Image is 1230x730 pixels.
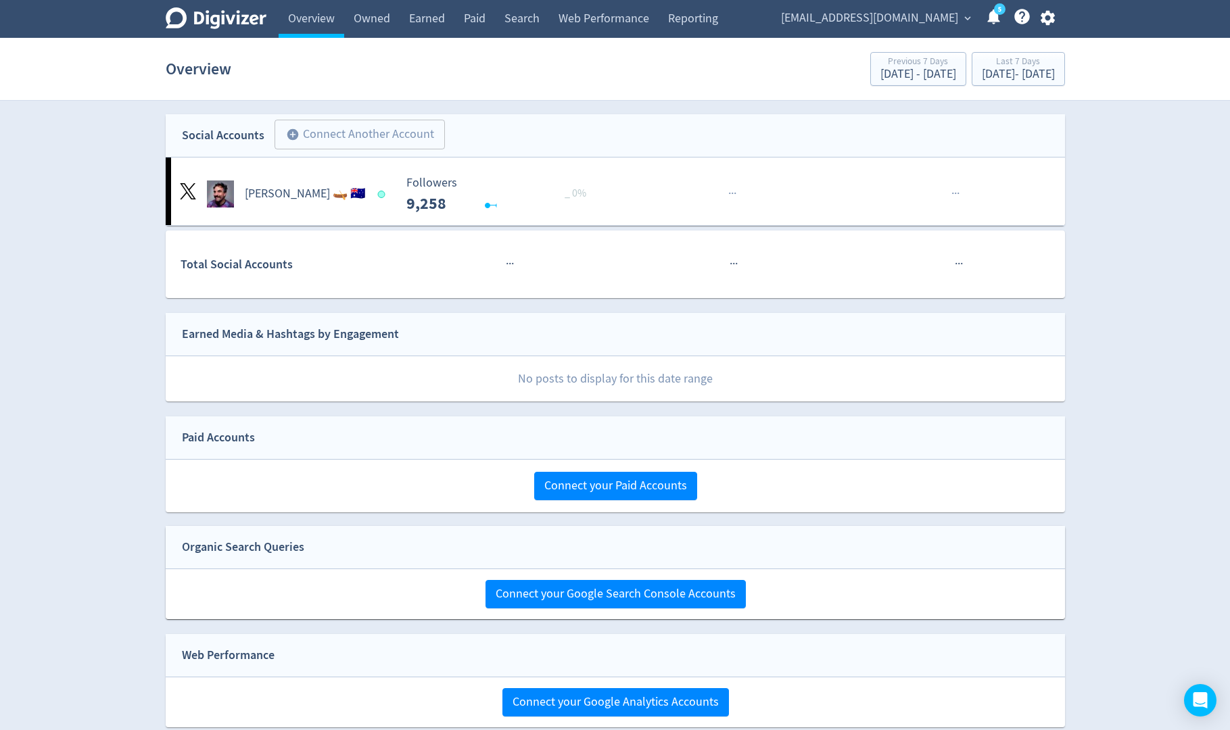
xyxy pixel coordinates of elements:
[486,586,746,602] a: Connect your Google Search Console Accounts
[182,126,264,145] div: Social Accounts
[400,176,602,212] svg: Followers ---
[957,185,960,202] span: ·
[870,52,966,86] button: Previous 7 Days[DATE] - [DATE]
[181,255,396,274] div: Total Social Accounts
[182,646,275,665] div: Web Performance
[207,180,234,208] img: Steve Wrigley 🛶 🇦🇺 undefined
[732,255,735,272] span: ·
[534,478,697,493] a: Connect your Paid Accounts
[506,255,508,272] span: ·
[486,580,746,608] button: Connect your Google Search Console Accounts
[166,47,231,91] h1: Overview
[513,696,719,708] span: Connect your Google Analytics Accounts
[182,428,255,447] div: Paid Accounts
[511,255,514,272] span: ·
[275,120,445,149] button: Connect Another Account
[728,185,731,202] span: ·
[955,255,957,272] span: ·
[880,68,956,80] div: [DATE] - [DATE]
[565,187,586,200] span: _ 0%
[534,472,697,500] button: Connect your Paid Accounts
[731,185,734,202] span: ·
[960,255,963,272] span: ·
[264,122,445,149] a: Connect Another Account
[880,57,956,68] div: Previous 7 Days
[166,356,1065,401] p: No posts to display for this date range
[730,255,732,272] span: ·
[982,68,1055,80] div: [DATE] - [DATE]
[781,7,958,29] span: [EMAIL_ADDRESS][DOMAIN_NAME]
[954,185,957,202] span: ·
[1184,684,1216,716] div: Open Intercom Messenger
[245,186,365,202] h5: [PERSON_NAME] 🛶 🇦🇺
[776,7,974,29] button: [EMAIL_ADDRESS][DOMAIN_NAME]
[972,52,1065,86] button: Last 7 Days[DATE]- [DATE]
[166,157,1065,225] a: Steve Wrigley 🛶 🇦🇺 undefined[PERSON_NAME] 🛶 🇦🇺 Followers --- _ 0% Followers 9,258 ······
[502,694,729,710] a: Connect your Google Analytics Accounts
[957,255,960,272] span: ·
[286,128,300,141] span: add_circle
[962,12,974,24] span: expand_more
[502,688,729,716] button: Connect your Google Analytics Accounts
[994,3,1006,15] a: 5
[982,57,1055,68] div: Last 7 Days
[182,324,399,344] div: Earned Media & Hashtags by Engagement
[182,537,304,557] div: Organic Search Queries
[997,5,1001,14] text: 5
[951,185,954,202] span: ·
[544,480,687,492] span: Connect your Paid Accounts
[377,191,389,198] span: Data last synced: 29 Sep 2025, 8:06am (AEST)
[496,588,736,600] span: Connect your Google Search Console Accounts
[508,255,511,272] span: ·
[735,255,738,272] span: ·
[734,185,736,202] span: ·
